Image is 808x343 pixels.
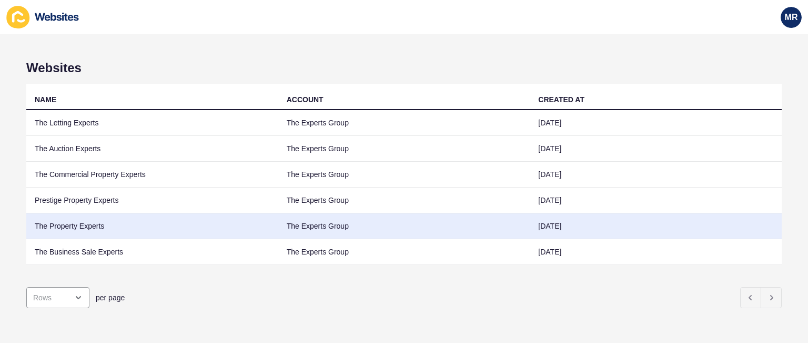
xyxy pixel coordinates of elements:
span: per page [96,292,125,303]
div: open menu [26,287,89,308]
td: The Commercial Property Experts [26,162,278,188]
td: [DATE] [530,188,782,213]
td: [DATE] [530,136,782,162]
td: The Business Sale Experts [26,239,278,265]
td: The Experts Group [278,188,530,213]
div: NAME [35,94,56,105]
h1: Websites [26,61,782,75]
td: The Property Experts [26,213,278,239]
td: The Experts Group [278,213,530,239]
td: [DATE] [530,162,782,188]
span: MR [785,12,798,23]
td: [DATE] [530,239,782,265]
td: The Auction Experts [26,136,278,162]
td: The Experts Group [278,136,530,162]
div: CREATED AT [538,94,584,105]
td: The Experts Group [278,162,530,188]
td: The Experts Group [278,110,530,136]
div: ACCOUNT [287,94,324,105]
td: [DATE] [530,110,782,136]
td: [DATE] [530,213,782,239]
td: The Experts Group [278,239,530,265]
td: Prestige Property Experts [26,188,278,213]
td: The Letting Experts [26,110,278,136]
